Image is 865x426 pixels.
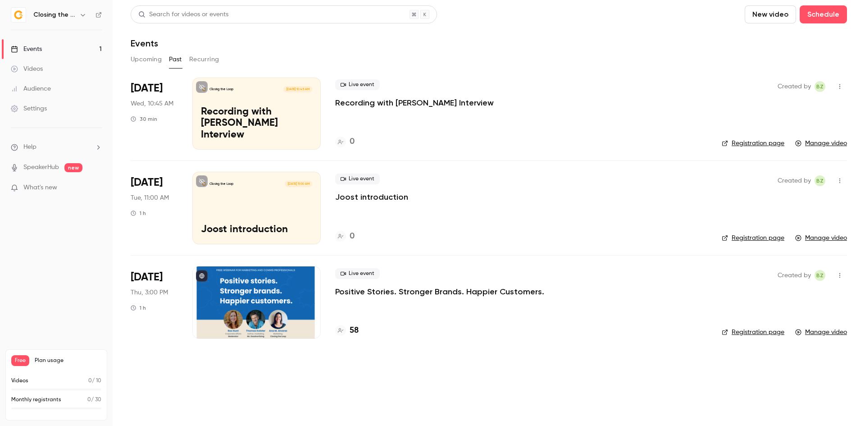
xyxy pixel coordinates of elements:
[335,136,355,148] a: 0
[335,268,380,279] span: Live event
[335,325,359,337] a: 58
[23,163,59,172] a: SpeakerHub
[131,266,178,339] div: Jul 3 Thu, 3:00 PM (Europe/Amsterdam)
[816,175,824,186] span: BZ
[815,175,825,186] span: Bartek Zielinski
[35,357,101,364] span: Plan usage
[722,328,784,337] a: Registration page
[335,192,408,202] a: Joost introduction
[350,136,355,148] h4: 0
[722,234,784,243] a: Registration page
[11,45,42,54] div: Events
[778,175,811,186] span: Created by
[201,224,312,236] p: Joost introduction
[131,304,146,311] div: 1 h
[778,81,811,92] span: Created by
[283,86,312,92] span: [DATE] 10:45 AM
[87,396,101,404] p: / 30
[815,81,825,92] span: Bartek Zielinski
[11,142,102,152] li: help-dropdown-opener
[131,52,162,67] button: Upcoming
[23,183,57,192] span: What's new
[131,175,163,190] span: [DATE]
[335,97,494,108] a: Recording with [PERSON_NAME] Interview
[11,84,51,93] div: Audience
[131,78,178,150] div: Jul 16 Wed, 10:45 AM (Europe/Amsterdam)
[335,79,380,90] span: Live event
[816,81,824,92] span: BZ
[131,81,163,96] span: [DATE]
[335,174,380,184] span: Live event
[131,210,146,217] div: 1 h
[209,182,233,186] p: Closing the Loop
[131,288,168,297] span: Thu, 3:00 PM
[795,328,847,337] a: Manage video
[350,325,359,337] h4: 58
[131,172,178,244] div: Jul 15 Tue, 11:00 AM (Europe/Amsterdam)
[209,87,233,92] p: Closing the Loop
[192,172,321,244] a: Joost introductionClosing the Loop[DATE] 11:00 AMJoost introduction
[33,10,76,19] h6: Closing the Loop
[138,10,228,19] div: Search for videos or events
[816,270,824,281] span: BZ
[778,270,811,281] span: Created by
[131,38,158,49] h1: Events
[11,104,47,113] div: Settings
[795,234,847,243] a: Manage video
[11,396,61,404] p: Monthly registrants
[131,193,169,202] span: Tue, 11:00 AM
[11,8,26,22] img: Closing the Loop
[64,163,82,172] span: new
[169,52,182,67] button: Past
[88,377,101,385] p: / 10
[722,139,784,148] a: Registration page
[815,270,825,281] span: Bartek Zielinski
[335,230,355,243] a: 0
[189,52,219,67] button: Recurring
[131,115,157,123] div: 30 min
[350,230,355,243] h4: 0
[131,99,173,108] span: Wed, 10:45 AM
[745,5,796,23] button: New video
[23,142,36,152] span: Help
[285,181,312,187] span: [DATE] 11:00 AM
[11,355,29,366] span: Free
[131,270,163,284] span: [DATE]
[11,64,43,73] div: Videos
[88,378,92,384] span: 0
[800,5,847,23] button: Schedule
[87,397,91,403] span: 0
[201,106,312,141] p: Recording with [PERSON_NAME] Interview
[192,78,321,150] a: Recording with Hugo - Pieter Waasdorp InterviewClosing the Loop[DATE] 10:45 AMRecording with [PER...
[11,377,28,385] p: Videos
[335,286,544,297] a: Positive Stories. Stronger Brands. Happier Customers.
[795,139,847,148] a: Manage video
